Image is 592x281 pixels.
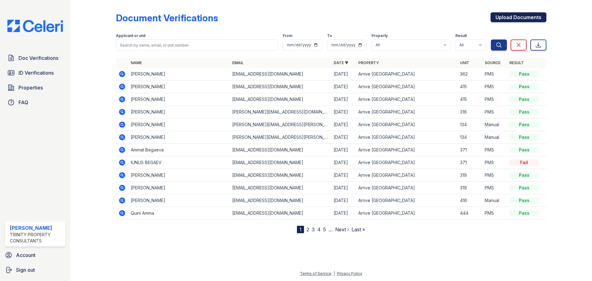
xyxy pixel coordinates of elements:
td: Arrive [GEOGRAPHIC_DATA] [356,68,457,81]
td: 371 [458,144,482,156]
td: [DATE] [331,182,356,194]
td: Arrive [GEOGRAPHIC_DATA] [356,131,457,144]
a: Result [509,60,524,65]
a: Privacy Policy [337,271,362,276]
div: Pass [509,185,539,191]
td: [DATE] [331,169,356,182]
a: Email [232,60,244,65]
td: [EMAIL_ADDRESS][DOMAIN_NAME] [230,182,331,194]
a: Name [131,60,142,65]
td: [DATE] [331,93,356,106]
td: [PERSON_NAME][EMAIL_ADDRESS][PERSON_NAME][DOMAIN_NAME] [230,131,331,144]
div: Pass [509,210,539,216]
td: 415 [458,93,482,106]
td: Arrive [GEOGRAPHIC_DATA] [356,144,457,156]
a: Upload Documents [491,12,546,22]
a: Account [2,249,68,261]
a: Next › [335,226,349,233]
span: Sign out [16,266,35,274]
td: PMS [482,106,507,118]
td: PMS [482,144,507,156]
div: Pass [509,172,539,178]
td: Manual [482,131,507,144]
td: [DATE] [331,118,356,131]
td: [EMAIL_ADDRESS][DOMAIN_NAME] [230,144,331,156]
a: Date ▼ [334,60,348,65]
td: PMS [482,207,507,220]
td: [DATE] [331,144,356,156]
label: Property [372,33,388,38]
td: [PERSON_NAME] [128,194,230,207]
td: [DATE] [331,156,356,169]
span: … [328,226,333,233]
td: 416 [458,194,482,207]
td: Manual [482,118,507,131]
td: [EMAIL_ADDRESS][DOMAIN_NAME] [230,207,331,220]
a: 3 [312,226,315,233]
td: [PERSON_NAME][EMAIL_ADDRESS][DOMAIN_NAME] [230,106,331,118]
a: 2 [306,226,309,233]
td: [PERSON_NAME] [128,68,230,81]
div: Trinity Property Consultants [10,232,63,244]
td: [EMAIL_ADDRESS][DOMAIN_NAME] [230,156,331,169]
td: Arrive [GEOGRAPHIC_DATA] [356,207,457,220]
span: ID Verifications [18,69,54,76]
a: 5 [323,226,326,233]
div: Document Verifications [116,12,218,23]
label: Result [455,33,467,38]
td: 319 [458,169,482,182]
td: PMS [482,93,507,106]
td: 362 [458,68,482,81]
td: [PERSON_NAME] [128,182,230,194]
td: 415 [458,81,482,93]
span: Account [16,251,35,259]
input: Search by name, email, or unit number [116,39,278,51]
a: Last » [351,226,365,233]
td: [EMAIL_ADDRESS][DOMAIN_NAME] [230,81,331,93]
td: [PERSON_NAME] [128,106,230,118]
span: Doc Verifications [18,54,58,62]
td: Arrive [GEOGRAPHIC_DATA] [356,93,457,106]
div: Pass [509,96,539,102]
div: Pass [509,71,539,77]
label: Applicant or unit [116,33,146,38]
td: PMS [482,81,507,93]
td: [EMAIL_ADDRESS][DOMAIN_NAME] [230,68,331,81]
a: Terms of Service [300,271,331,276]
td: Manual [482,194,507,207]
td: 134 [458,118,482,131]
a: Properties [5,81,65,94]
div: Fail [509,159,539,166]
td: 371 [458,156,482,169]
td: PMS [482,169,507,182]
td: [PERSON_NAME] [128,93,230,106]
div: Pass [509,134,539,140]
td: [DATE] [331,207,356,220]
span: FAQ [18,99,28,106]
td: Arrive [GEOGRAPHIC_DATA] [356,118,457,131]
td: [DATE] [331,131,356,144]
td: Arrive [GEOGRAPHIC_DATA] [356,106,457,118]
td: [DATE] [331,68,356,81]
td: Arrive [GEOGRAPHIC_DATA] [356,182,457,194]
div: Pass [509,122,539,128]
td: [PERSON_NAME] [128,169,230,182]
td: Arrive [GEOGRAPHIC_DATA] [356,81,457,93]
div: 1 [297,226,304,233]
button: Sign out [2,264,68,276]
div: Pass [509,109,539,115]
a: Property [358,60,379,65]
td: 319 [458,182,482,194]
td: [EMAIL_ADDRESS][DOMAIN_NAME] [230,194,331,207]
div: Pass [509,84,539,90]
a: Source [485,60,500,65]
td: PMS [482,156,507,169]
a: Unit [460,60,469,65]
td: 444 [458,207,482,220]
td: [PERSON_NAME] [128,118,230,131]
td: [EMAIL_ADDRESS][DOMAIN_NAME] [230,93,331,106]
td: [PERSON_NAME] [128,81,230,93]
span: Properties [18,84,43,91]
td: PMS [482,182,507,194]
td: [DATE] [331,194,356,207]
